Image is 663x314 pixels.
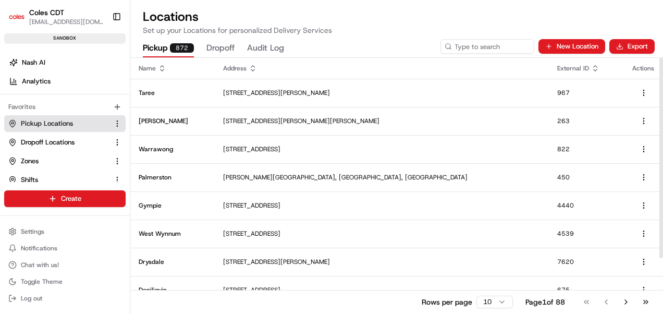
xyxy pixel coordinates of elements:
p: Welcome 👋 [10,41,190,58]
p: 4440 [557,201,616,210]
span: Pylon [104,176,126,184]
button: Shifts [4,172,126,188]
p: Deniliquin [139,286,206,294]
p: 822 [557,145,616,153]
button: Pickup Locations [4,115,126,132]
span: Zones [21,156,39,166]
p: Palmerston [139,173,206,182]
p: 4539 [557,230,616,238]
p: 7620 [557,258,616,266]
p: West Wynnum [139,230,206,238]
span: Shifts [21,175,38,185]
span: Log out [21,294,42,303]
p: [STREET_ADDRESS] [223,201,540,210]
span: Toggle Theme [21,277,63,286]
div: Favorites [4,99,126,115]
div: 872 [170,43,194,53]
span: Dropoff Locations [21,138,75,147]
img: 1736555255976-a54dd68f-1ca7-489b-9aae-adbdc363a1c4 [10,99,29,118]
a: Nash AI [4,54,130,71]
p: [STREET_ADDRESS] [223,230,540,238]
button: Dropoff Locations [4,134,126,151]
button: New Location [538,39,605,54]
div: Name [139,64,206,73]
button: Dropoff [206,40,235,57]
p: [STREET_ADDRESS][PERSON_NAME][PERSON_NAME] [223,117,540,125]
p: [PERSON_NAME][GEOGRAPHIC_DATA], [GEOGRAPHIC_DATA], [GEOGRAPHIC_DATA] [223,173,540,182]
a: 📗Knowledge Base [6,147,84,165]
span: Notifications [21,244,57,252]
p: Gympie [139,201,206,210]
p: Warrawong [139,145,206,153]
span: Settings [21,227,44,236]
p: 263 [557,117,616,125]
div: Address [223,64,540,73]
button: Export [609,39,655,54]
p: 450 [557,173,616,182]
span: Nash AI [22,58,45,67]
div: External ID [557,64,616,73]
button: Coles CDTColes CDT[EMAIL_ADDRESS][DOMAIN_NAME] [4,4,108,29]
p: [STREET_ADDRESS] [223,286,540,294]
input: Clear [27,67,172,78]
button: Log out [4,291,126,306]
img: Nash [10,10,31,31]
button: Start new chat [177,102,190,115]
span: Analytics [22,77,51,86]
h2: Locations [143,8,650,25]
div: 📗 [10,152,19,160]
a: Shifts [8,175,109,185]
p: [PERSON_NAME] [139,117,206,125]
p: 967 [557,89,616,97]
button: Coles CDT [29,7,64,18]
p: Taree [139,89,206,97]
a: 💻API Documentation [84,147,171,165]
button: [EMAIL_ADDRESS][DOMAIN_NAME] [29,18,104,26]
p: [STREET_ADDRESS][PERSON_NAME] [223,258,540,266]
p: [STREET_ADDRESS] [223,145,540,153]
span: Knowledge Base [21,151,80,161]
a: Dropoff Locations [8,138,109,147]
p: Set up your Locations for personalized Delivery Services [143,25,650,35]
button: Create [4,190,126,207]
span: Create [61,194,81,203]
div: 💻 [88,152,96,160]
button: Chat with us! [4,258,126,272]
div: We're available if you need us! [35,110,132,118]
span: Pickup Locations [21,119,73,128]
div: Page 1 of 88 [525,297,565,307]
div: Actions [632,64,655,73]
button: Audit Log [247,40,284,57]
span: API Documentation [99,151,167,161]
span: Chat with us! [21,261,59,269]
a: Pickup Locations [8,119,109,128]
a: Powered byPylon [73,176,126,184]
p: Drysdale [139,258,206,266]
p: 675 [557,286,616,294]
button: Settings [4,224,126,239]
div: Start new chat [35,99,171,110]
div: sandbox [4,33,126,44]
p: [STREET_ADDRESS][PERSON_NAME] [223,89,540,97]
input: Type to search [440,39,534,54]
button: Zones [4,153,126,170]
p: Rows per page [422,297,472,307]
a: Zones [8,156,109,166]
button: Pickup [143,40,194,57]
a: Analytics [4,73,130,90]
img: Coles CDT [8,8,25,25]
button: Notifications [4,241,126,256]
button: Toggle Theme [4,274,126,289]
